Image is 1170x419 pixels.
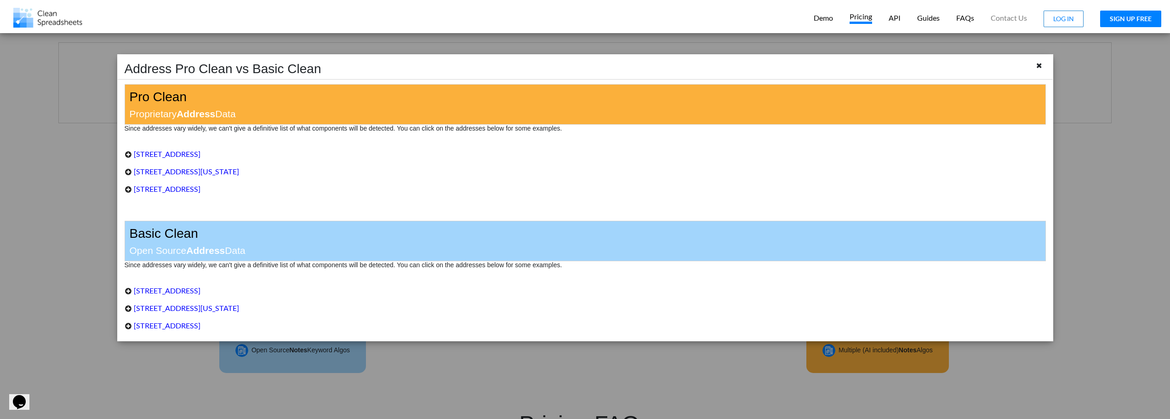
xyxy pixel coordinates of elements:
span: Proprietary Data [130,109,236,119]
span: [STREET_ADDRESS] [134,286,200,295]
span: [STREET_ADDRESS] [134,184,200,193]
p: Guides [917,13,940,23]
span: [STREET_ADDRESS] [134,149,200,158]
p: Pricing [850,12,872,24]
h6: Since addresses vary widely, we can't give a definitive list of what components will be detected.... [125,125,1046,132]
h6: Since addresses vary widely, we can't give a definitive list of what components will be detected.... [125,261,1046,269]
b: Address [177,109,215,119]
h2: Basic Clean [130,226,1045,241]
b: Address [186,245,225,256]
p: Demo [814,13,833,23]
span: LOG IN [1053,15,1074,23]
span: [STREET_ADDRESS][US_STATE] [134,304,239,312]
span: Contact Us [991,14,1027,22]
p: FAQs [956,13,974,23]
span: [STREET_ADDRESS][US_STATE] [134,167,239,176]
h2: Pro Clean [130,89,1045,105]
span: Open Source Data [130,245,245,256]
button: LOG IN [1044,11,1084,27]
img: Logo.png [13,8,82,28]
p: API [889,13,901,23]
h2: Address Pro Clean vs Basic Clean [125,61,968,77]
button: SIGN UP FREE [1100,11,1161,27]
iframe: chat widget [9,382,39,410]
span: [STREET_ADDRESS] [134,321,200,330]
